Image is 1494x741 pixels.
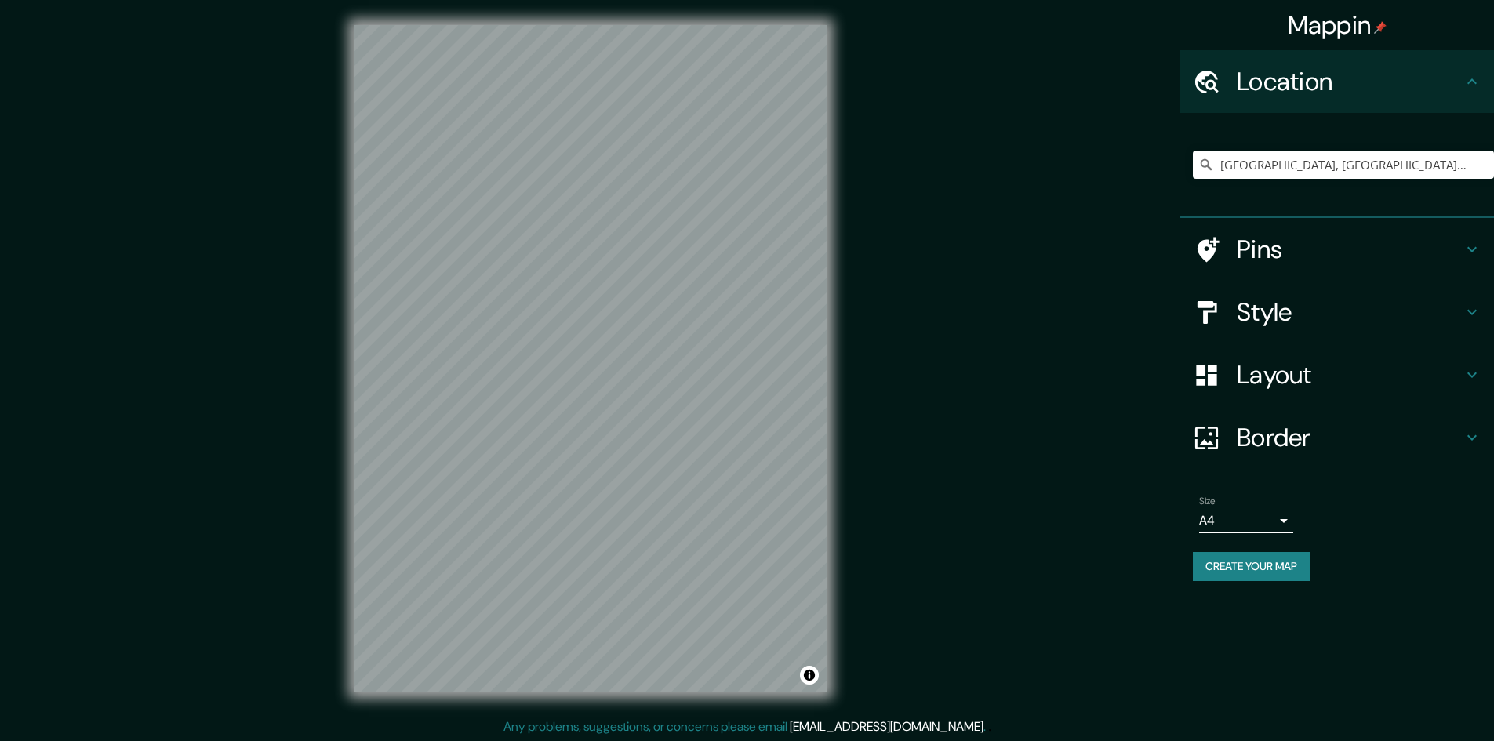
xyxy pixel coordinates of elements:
[1199,508,1293,533] div: A4
[800,666,819,685] button: Toggle attribution
[1199,495,1216,508] label: Size
[1180,343,1494,406] div: Layout
[1180,50,1494,113] div: Location
[1288,9,1387,41] h4: Mappin
[503,717,986,736] p: Any problems, suggestions, or concerns please email .
[1237,66,1463,97] h4: Location
[790,718,983,735] a: [EMAIL_ADDRESS][DOMAIN_NAME]
[1237,296,1463,328] h4: Style
[1180,218,1494,281] div: Pins
[1180,406,1494,469] div: Border
[1237,234,1463,265] h4: Pins
[1374,21,1387,34] img: pin-icon.png
[1193,552,1310,581] button: Create your map
[986,717,988,736] div: .
[1237,422,1463,453] h4: Border
[988,717,991,736] div: .
[1193,151,1494,179] input: Pick your city or area
[354,25,827,692] canvas: Map
[1237,359,1463,390] h4: Layout
[1180,281,1494,343] div: Style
